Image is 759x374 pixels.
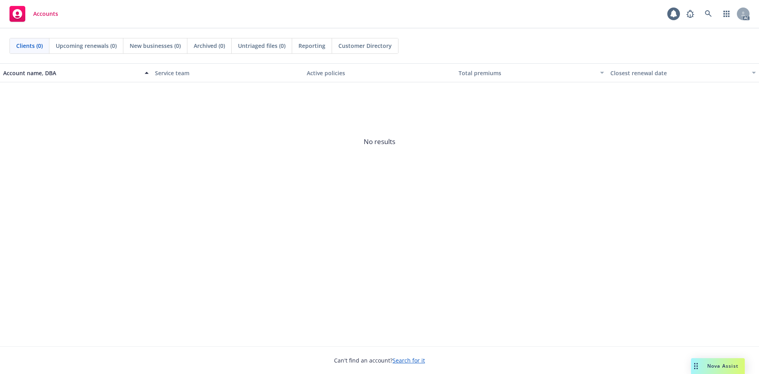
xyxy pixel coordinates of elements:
[682,6,698,22] a: Report a Bug
[194,42,225,50] span: Archived (0)
[719,6,734,22] a: Switch app
[455,63,607,82] button: Total premiums
[691,358,701,374] div: Drag to move
[238,42,285,50] span: Untriaged files (0)
[16,42,43,50] span: Clients (0)
[459,69,595,77] div: Total premiums
[130,42,181,50] span: New businesses (0)
[334,356,425,365] span: Can't find an account?
[155,69,300,77] div: Service team
[610,69,747,77] div: Closest renewal date
[33,11,58,17] span: Accounts
[307,69,452,77] div: Active policies
[304,63,455,82] button: Active policies
[707,363,738,369] span: Nova Assist
[56,42,117,50] span: Upcoming renewals (0)
[152,63,304,82] button: Service team
[6,3,61,25] a: Accounts
[691,358,745,374] button: Nova Assist
[338,42,392,50] span: Customer Directory
[298,42,325,50] span: Reporting
[3,69,140,77] div: Account name, DBA
[700,6,716,22] a: Search
[607,63,759,82] button: Closest renewal date
[393,357,425,364] a: Search for it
